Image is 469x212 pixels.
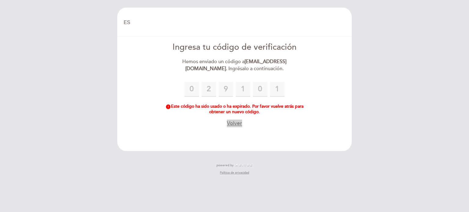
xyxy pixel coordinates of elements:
a: Política de privacidad [220,171,249,175]
input: 0 [184,82,199,97]
input: 0 [236,82,250,97]
input: 0 [270,82,285,97]
span: powered by [216,163,234,167]
i: error [165,104,171,110]
input: 0 [202,82,216,97]
button: Volver [227,120,242,127]
a: powered by [216,163,253,167]
div: Ingresa tu código de verificación [165,41,305,53]
img: MEITRE [235,164,253,167]
strong: [EMAIL_ADDRESS][DOMAIN_NAME] [185,59,287,72]
input: 0 [219,82,233,97]
input: 0 [253,82,267,97]
div: Este código ha sido usado o ha expirado. Por favor vuelve atrás para obtener un nuevo código. [165,104,305,115]
div: Hemos enviado un código a . Ingrésalo a continuación. [165,58,305,72]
